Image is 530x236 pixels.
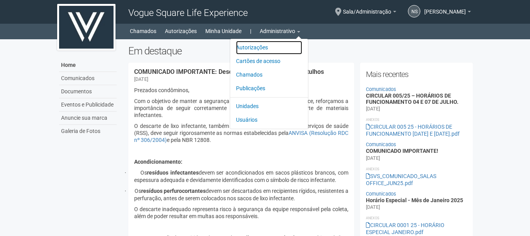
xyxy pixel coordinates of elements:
a: Comunicados [366,191,396,197]
p: O descarte de lixo infectante, também conhecido como resíduos de serviços de saúde (RSS), deve se... [134,122,348,143]
a: Comunicados [59,72,117,85]
a: Home [59,59,117,72]
li: Anexos [366,215,467,222]
span: Sala/Administração [343,1,391,15]
a: CIRCULAR 0001 25 - HORÁRIO ESPECIAL JANEIRO.pdf [366,222,444,235]
b: resíduos perfurocortantes [141,188,206,194]
p: Os devem ser acondicionados em sacos plásticos brancos, com espessura adequada e devidamente iden... [134,169,348,184]
div: [DATE] [134,76,148,83]
a: CIRCULAR 005 25 - HORÁRIOS DE FUNCIONAMENTO [DATE] E [DATE].pdf [366,124,460,137]
b: Acondicionamento: [134,159,182,165]
a: Sala/Administração [343,10,396,16]
a: SVS_COMUNICADO_SALAS OFFICE_JUN25.pdf [366,173,436,186]
li: Anexos [366,116,467,123]
p: Os devem ser descartados em recipientes rígidos, resistentes a perfuração, antes de serem colocad... [134,187,348,202]
a: Unidades [236,100,302,113]
a: Anuncie sua marca [59,112,117,125]
a: ANVISA (Resolução RDC nº 306/2004) [134,130,348,143]
a: NS [408,5,420,17]
a: Comunicados [366,142,396,147]
a: CIRCULAR 005/25 – HORÁRIOS DE FUNCIONAMENTO 04 E 07 DE JULHO. [366,93,458,105]
span: · [125,188,135,194]
span: Vogue Square Life Experience [128,7,248,18]
a: COMUNICADO IMPORTANTE: Descarte de lixo infectante e entulhos [134,68,324,75]
p: Prezados condôminos, [134,87,348,94]
a: Chamados [130,26,156,37]
a: Galeria de Fotos [59,125,117,138]
h2: Mais recentes [366,68,467,80]
a: Comunicados [366,86,396,92]
a: Autorizações [165,26,197,37]
a: Autorizações [236,41,302,54]
div: [DATE] [366,105,380,112]
b: resíduos infectantes [147,170,199,176]
h2: Em destaque [128,45,473,57]
span: · [125,170,140,176]
img: logo.jpg [57,4,115,51]
a: Documentos [59,85,117,98]
p: Com o objetivo de manter a segurança e o bom funcionamento do Office, reforçamos a importância de... [134,98,348,119]
div: [DATE] [366,155,380,162]
a: Eventos e Publicidade [59,98,117,112]
a: Usuários [236,113,302,127]
a: COMUNICADO IMPORTANTE! [366,148,438,154]
a: [PERSON_NAME] [424,10,471,16]
div: [DATE] [366,204,380,211]
a: | [250,26,251,37]
a: Administrativo [260,26,300,37]
a: Publicações [236,82,302,95]
li: Anexos [366,166,467,173]
a: Horário Especial - Mês de Janeiro 2025 [366,197,463,203]
a: Chamados [236,68,302,82]
a: Minha Unidade [205,26,241,37]
a: Cartões de acesso [236,54,302,68]
span: Nicolle Silva [424,1,466,15]
p: O descarte inadequado representa risco à segurança da equipe responsável pela coleta, além de pod... [134,206,348,220]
